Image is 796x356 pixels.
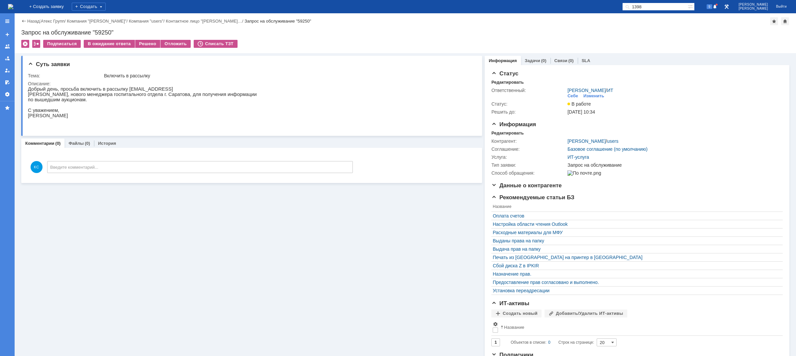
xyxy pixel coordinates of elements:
[567,138,618,144] div: /
[511,338,594,346] i: Строк на странице:
[607,88,613,93] a: ИТ
[28,81,472,86] div: Описание:
[567,101,591,107] span: В работе
[491,80,524,85] div: Редактировать
[40,18,41,23] div: |
[781,17,789,25] div: Сделать домашней страницей
[104,73,471,78] div: Включить в рассылку
[504,325,524,330] div: Название
[493,288,778,293] a: Установка переадресации
[491,70,518,77] span: Статус
[491,154,566,160] div: Услуга:
[166,19,245,24] div: /
[8,4,13,9] a: Перейти на домашнюю страницу
[491,182,562,189] span: Данные о контрагенте
[491,146,566,152] div: Соглашение:
[723,3,731,11] a: Перейти в интерфейс администратора
[493,255,778,260] a: Печать из [GEOGRAPHIC_DATA] на принтер в [GEOGRAPHIC_DATA]
[27,19,40,24] a: Назад
[129,19,163,24] a: Компания "users"
[85,141,90,146] div: (0)
[739,3,768,7] span: [PERSON_NAME]
[31,161,43,173] span: КС
[28,61,70,67] span: Суть заявки
[28,73,103,78] div: Тема:
[41,19,67,24] div: /
[21,29,789,36] div: Запрос на обслуживание "59250"
[166,19,242,24] a: Контактное лицо "[PERSON_NAME]…
[67,19,126,24] a: Компания "[PERSON_NAME]"
[707,4,713,9] span: 9
[55,141,61,146] div: (0)
[739,7,768,11] span: [PERSON_NAME]
[607,138,618,144] a: users
[491,109,566,115] div: Решить до:
[72,3,106,11] div: Создать
[493,321,498,327] span: Настройки
[491,300,529,307] span: ИТ-активы
[129,19,166,24] div: /
[493,271,778,277] a: Назначение прав.
[98,141,116,146] a: История
[525,58,540,63] a: Задачи
[491,101,566,107] div: Статус:
[567,154,589,160] a: ИТ-услуга
[68,141,84,146] a: Файлы
[583,93,604,99] div: Изменить
[2,77,13,88] a: Мои согласования
[491,170,566,176] div: Способ обращения:
[567,138,606,144] a: [PERSON_NAME]
[770,17,778,25] div: Добавить в избранное
[582,58,590,63] a: SLA
[567,170,601,176] img: По почте.png
[541,58,547,63] div: (0)
[491,88,566,93] div: Ответственный:
[554,58,567,63] a: Связи
[2,53,13,64] a: Заявки в моей ответственности
[8,4,13,9] img: logo
[567,88,606,93] a: [PERSON_NAME]
[2,89,13,100] a: Настройки
[567,109,595,115] span: [DATE] 10:34
[493,263,778,268] a: Сбой диска Z в IPKIR
[491,121,536,128] span: Информация
[491,162,566,168] div: Тип заявки:
[25,141,54,146] a: Комментарии
[567,93,578,99] div: Себе
[499,320,779,336] th: Название
[2,65,13,76] a: Мои заявки
[21,40,29,48] div: Удалить
[245,19,311,24] div: Запрос на обслуживание "59250"
[511,340,546,345] span: Объектов в списке:
[2,29,13,40] a: Создать заявку
[548,338,550,346] div: 0
[41,19,64,24] a: Атекс Групп
[491,194,574,201] span: Рекомендуемые статьи БЗ
[32,40,40,48] div: Работа с массовостью
[493,213,778,219] a: Оплата счетов
[491,131,524,136] div: Редактировать
[568,58,574,63] div: (0)
[489,58,517,63] a: Информация
[493,246,778,252] a: Выдача прав на папку
[2,41,13,52] a: Заявки на командах
[493,238,778,243] a: Выданы права на папку
[493,222,778,227] a: Настройка области чтения Outlook
[688,3,694,9] span: Расширенный поиск
[67,19,129,24] div: /
[491,138,566,144] div: Контрагент:
[567,146,647,152] a: Базовое соглашение (по умолчанию)
[567,88,613,93] div: /
[493,280,778,285] div: Предоставление прав согласовано и выполнено.
[567,162,778,168] div: Запрос на обслуживание
[493,230,778,235] a: Расходные материалы для МФУ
